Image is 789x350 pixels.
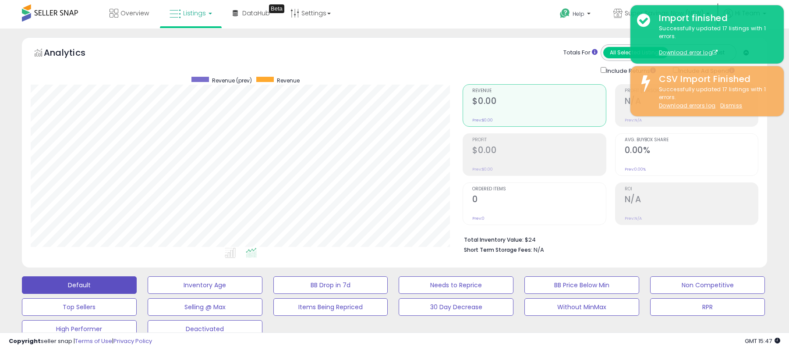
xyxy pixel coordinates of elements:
h2: $0.00 [472,96,605,108]
span: Revenue [277,77,300,84]
h5: Analytics [44,46,103,61]
a: Terms of Use [75,337,112,345]
h2: N/A [625,96,758,108]
small: Prev: $0.00 [472,118,493,123]
button: BB Drop in 7d [273,276,388,294]
div: Successfully updated 17 listings with 1 errors. [652,25,777,57]
h2: N/A [625,194,758,206]
button: 30 Day Decrease [399,298,513,316]
button: RPR [650,298,765,316]
h2: 0 [472,194,605,206]
button: BB Price Below Min [524,276,639,294]
button: Needs to Reprice [399,276,513,294]
span: Profit [472,138,605,143]
i: Get Help [559,8,570,19]
button: All Selected Listings [603,47,669,58]
button: Without MinMax [524,298,639,316]
div: Successfully updated 17 listings with 1 errors. [652,86,777,110]
span: Revenue [472,89,605,93]
span: Help [573,10,584,18]
small: Prev: $0.00 [472,167,493,172]
button: Non Competitive [650,276,765,294]
small: Prev: N/A [625,118,642,123]
span: ROI [625,187,758,192]
li: $24 [464,234,752,244]
span: Avg. Buybox Share [625,138,758,143]
b: Short Term Storage Fees: [464,246,532,254]
span: Listings [183,9,206,18]
a: Privacy Policy [113,337,152,345]
div: Include Ad Spend [666,65,749,75]
a: Download errors log [659,102,715,109]
div: Totals For [563,49,598,57]
h2: 0.00% [625,145,758,157]
div: Tooltip anchor [269,4,284,13]
small: Prev: 0 [472,216,485,221]
button: Top Sellers [22,298,137,316]
button: Selling @ Max [148,298,262,316]
button: Inventory Age [148,276,262,294]
div: Include Returns [594,65,666,75]
a: Help [553,1,599,29]
b: Total Inventory Value: [464,236,524,243]
button: Default [22,276,137,294]
strong: Copyright [9,337,41,345]
span: Profit [PERSON_NAME] [625,89,758,93]
h2: $0.00 [472,145,605,157]
span: Overview [120,9,149,18]
span: DataHub [242,9,270,18]
u: Dismiss [720,102,742,109]
span: Revenue (prev) [212,77,252,84]
a: Download error log [659,49,718,56]
span: Ordered Items [472,187,605,192]
span: N/A [534,246,544,254]
div: Import finished [652,12,777,25]
button: High Performer [22,320,137,338]
div: CSV Import Finished [652,73,777,86]
span: Super Savings Now (NEW) [625,9,704,18]
span: 2025-10-14 15:47 GMT [745,337,780,345]
button: Items Being Repriced [273,298,388,316]
small: Prev: 0.00% [625,167,646,172]
button: Deactivated [148,320,262,338]
div: seller snap | | [9,337,152,346]
small: Prev: N/A [625,216,642,221]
